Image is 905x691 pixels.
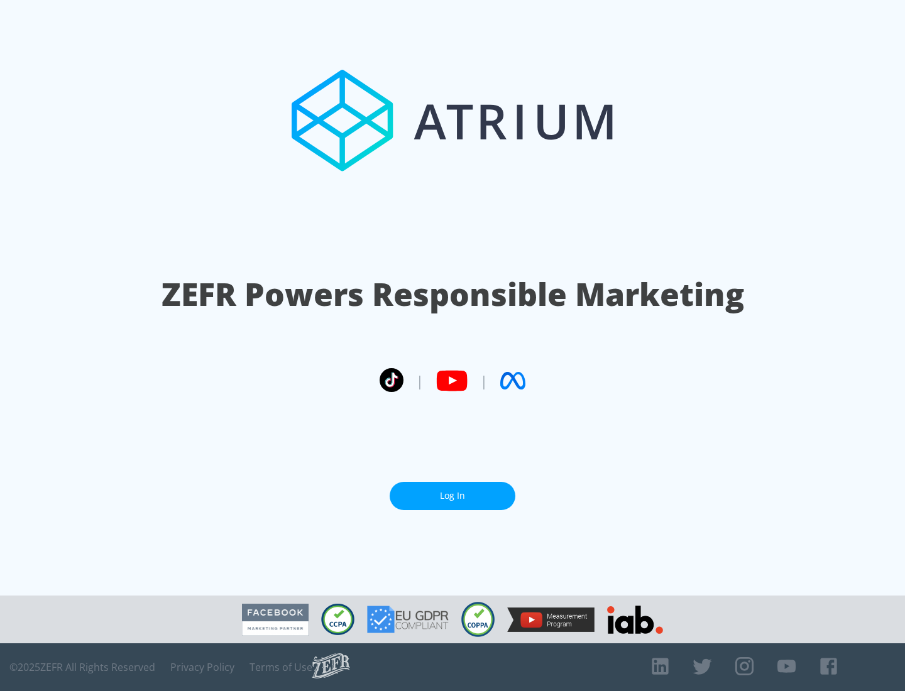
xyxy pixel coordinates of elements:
img: YouTube Measurement Program [507,607,595,632]
span: | [416,371,424,390]
img: COPPA Compliant [461,602,495,637]
span: © 2025 ZEFR All Rights Reserved [9,661,155,673]
a: Privacy Policy [170,661,234,673]
span: | [480,371,488,390]
a: Terms of Use [250,661,312,673]
img: GDPR Compliant [367,606,449,633]
h1: ZEFR Powers Responsible Marketing [162,273,744,316]
img: IAB [607,606,663,634]
img: Facebook Marketing Partner [242,604,309,636]
img: CCPA Compliant [321,604,354,635]
a: Log In [390,482,515,510]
